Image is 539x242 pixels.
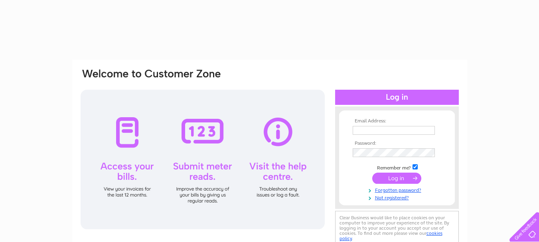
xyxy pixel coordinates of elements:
[372,173,421,184] input: Submit
[351,141,443,146] th: Password:
[351,118,443,124] th: Email Address:
[353,186,443,193] a: Forgotten password?
[353,193,443,201] a: Not registered?
[340,230,442,241] a: cookies policy
[351,163,443,171] td: Remember me?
